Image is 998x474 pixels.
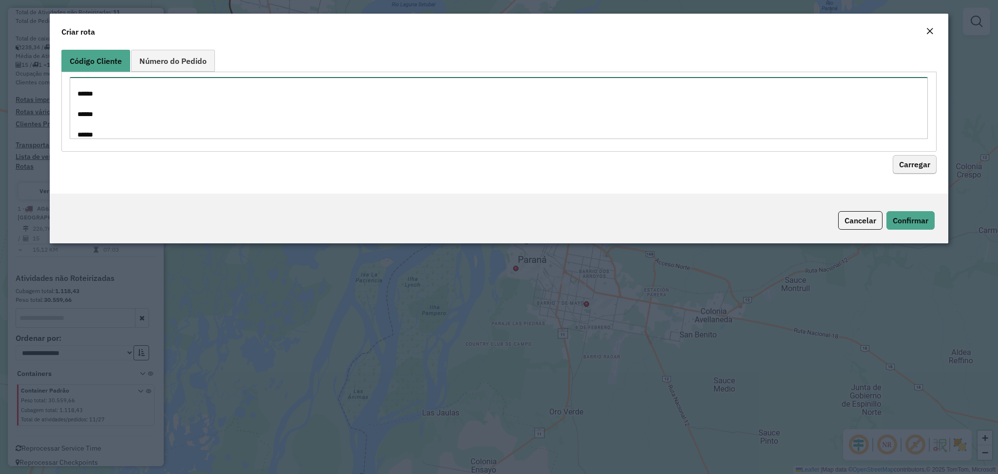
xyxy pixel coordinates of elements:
[923,25,937,38] button: Close
[893,155,937,174] button: Carregar
[886,211,935,230] button: Confirmar
[926,27,934,35] em: Fechar
[838,211,883,230] button: Cancelar
[61,26,95,38] h4: Criar rota
[139,57,207,65] span: Número do Pedido
[70,57,122,65] span: Código Cliente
